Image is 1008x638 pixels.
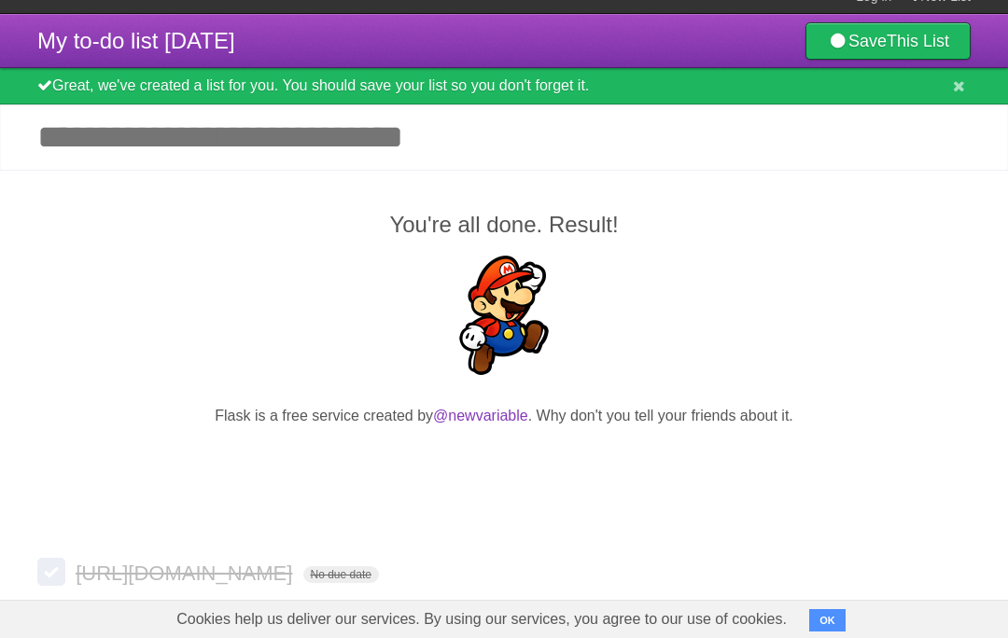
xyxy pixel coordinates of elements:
[303,566,379,583] span: No due date
[470,451,539,477] iframe: X Post Button
[37,558,65,586] label: Done
[433,408,528,423] a: @newvariable
[887,32,949,50] b: This List
[805,22,971,60] a: SaveThis List
[444,256,564,375] img: Super Mario
[37,28,235,53] span: My to-do list [DATE]
[158,601,805,638] span: Cookies help us deliver our services. By using our services, you agree to our use of cookies.
[76,562,297,585] span: [URL][DOMAIN_NAME]
[809,609,846,631] button: OK
[37,405,971,427] p: Flask is a free service created by . Why don't you tell your friends about it.
[37,208,971,242] h2: You're all done. Result!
